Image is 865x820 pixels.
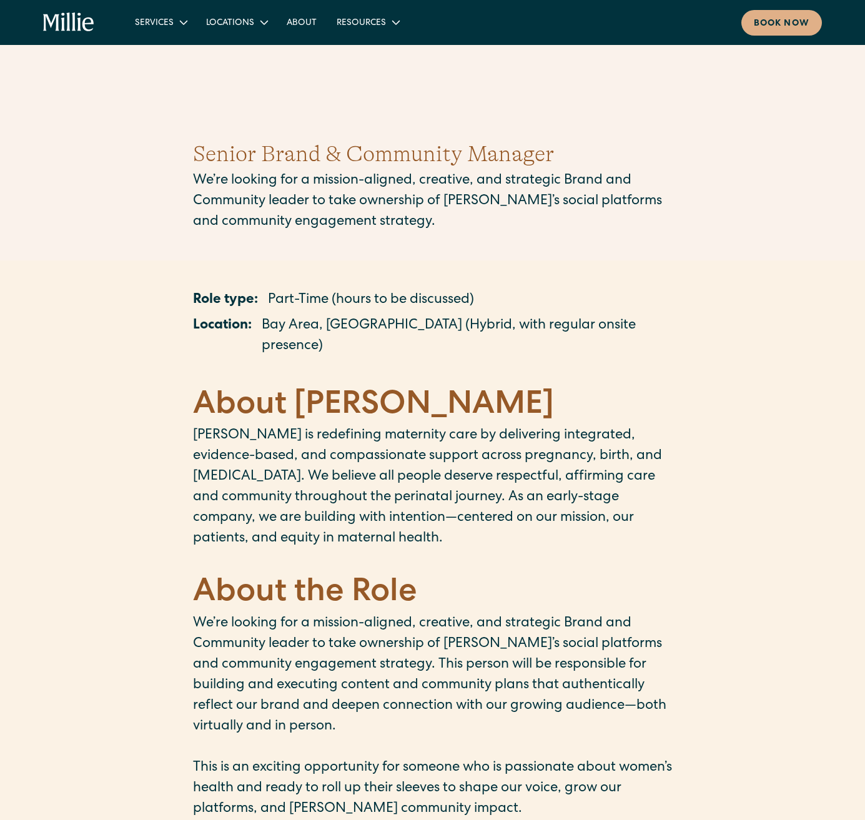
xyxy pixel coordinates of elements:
a: About [277,12,327,32]
p: We’re looking for a mission-aligned, creative, and strategic Brand and Community leader to take o... [193,171,673,233]
div: Services [125,12,196,32]
div: Resources [337,17,386,30]
p: This is an exciting opportunity for someone who is passionate about women’s health and ready to r... [193,758,673,820]
p: Part-Time (hours to be discussed) [268,290,474,311]
div: Locations [196,12,277,32]
div: Resources [327,12,408,32]
p: ‍ [193,738,673,758]
p: We’re looking for a mission-aligned, creative, and strategic Brand and Community leader to take o... [193,614,673,738]
h1: Senior Brand & Community Manager [193,137,673,171]
strong: About [PERSON_NAME] [193,390,554,423]
div: Book now [754,17,809,31]
p: Bay Area, [GEOGRAPHIC_DATA] (Hybrid, with regular onsite presence) [262,316,673,357]
a: home [43,12,94,32]
div: Locations [206,17,254,30]
p: Location: [193,316,252,357]
p: ‍ [193,550,673,570]
p: Role type: [193,290,258,311]
p: ‍ [193,362,673,383]
a: Book now [741,10,822,36]
div: Services [135,17,174,30]
strong: About the Role [193,578,417,610]
p: [PERSON_NAME] is redefining maternity care by delivering integrated, evidence-based, and compassi... [193,426,673,550]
